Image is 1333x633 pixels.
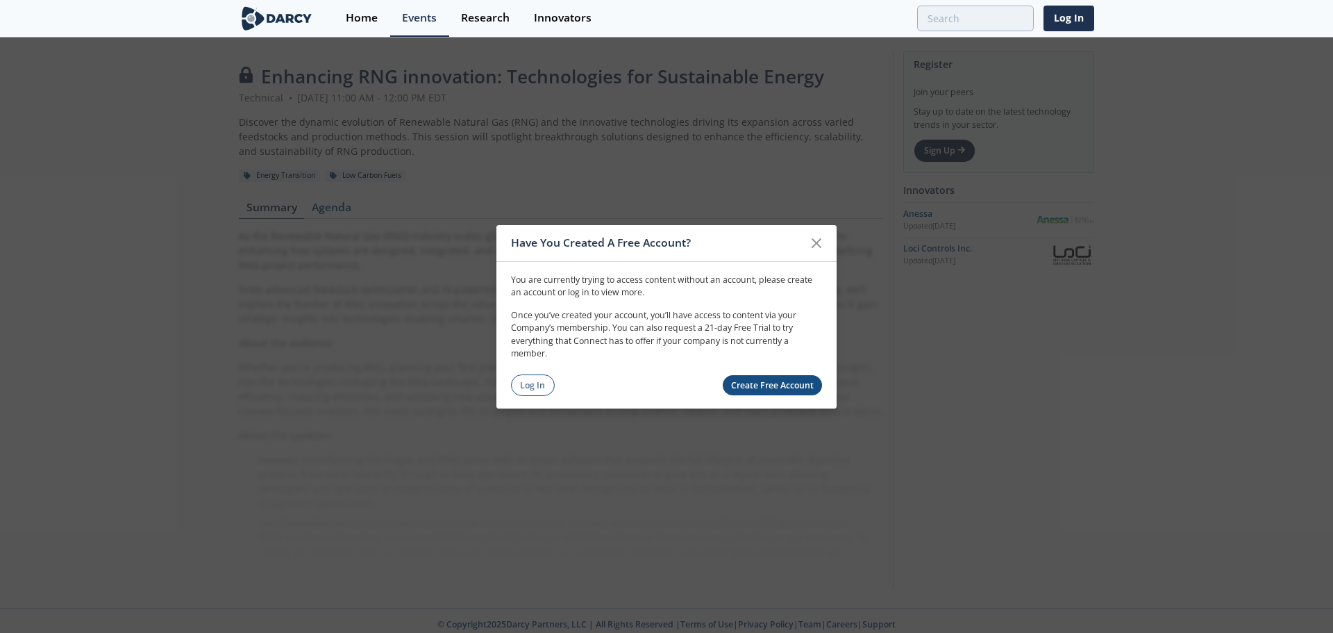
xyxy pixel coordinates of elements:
[239,6,315,31] img: logo-wide.svg
[917,6,1034,31] input: Advanced Search
[511,230,803,256] div: Have You Created A Free Account?
[511,375,555,396] a: Log In
[402,13,437,24] div: Events
[346,13,378,24] div: Home
[534,13,592,24] div: Innovators
[723,375,823,395] a: Create Free Account
[1043,6,1094,31] a: Log In
[511,309,822,361] p: Once you’ve created your account, you’ll have access to content via your Company’s membership. Yo...
[461,13,510,24] div: Research
[511,274,822,299] p: You are currently trying to access content without an account, please create an account or log in...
